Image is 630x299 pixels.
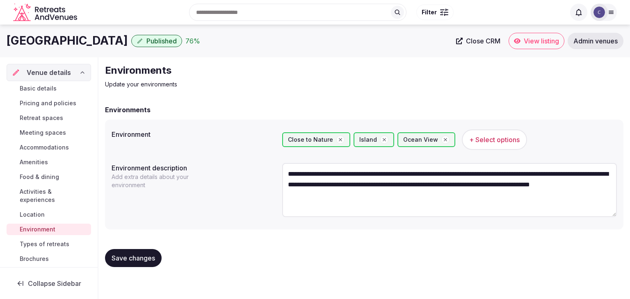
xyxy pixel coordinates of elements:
span: Types of retreats [20,240,69,248]
span: Accommodations [20,143,69,152]
span: Environment [20,225,55,233]
span: Collapse Sidebar [28,279,81,288]
span: Basic details [20,84,57,93]
a: Close CRM [451,33,505,49]
span: Activities & experiences [20,188,88,204]
a: Location [7,209,91,220]
p: Update your environments [105,80,381,88]
img: Catherine Mesina [593,7,605,18]
span: Save changes [112,254,155,262]
span: Retreat spaces [20,114,63,122]
span: Close CRM [466,37,500,45]
div: Island [354,132,394,147]
span: Meeting spaces [20,129,66,137]
a: Brochures [7,253,91,265]
a: Types of retreats [7,238,91,250]
a: Accommodations [7,142,91,153]
a: Food & dining [7,171,91,183]
a: View listing [509,33,564,49]
svg: Retreats and Venues company logo [13,3,79,22]
a: Admin venues [568,33,623,49]
button: Collapse Sidebar [7,274,91,292]
a: Amenities [7,156,91,168]
div: 76 % [185,36,200,46]
p: Add extra details about your environment [112,173,217,189]
h2: Environments [105,64,381,77]
span: Pricing and policies [20,99,76,107]
a: Pricing and policies [7,97,91,109]
span: Published [146,37,177,45]
h1: [GEOGRAPHIC_DATA] [7,33,128,49]
span: Admin venues [573,37,618,45]
span: Filter [422,8,437,16]
span: + Select options [469,135,520,144]
a: Basic details [7,83,91,94]
div: Ocean View [397,132,455,147]
button: 76% [185,36,200,46]
label: Environment description [112,165,276,171]
button: Published [131,35,182,47]
span: View listing [524,37,559,45]
span: Amenities [20,158,48,166]
button: Filter [416,5,454,20]
a: Retreat spaces [7,112,91,124]
span: Venue details [27,68,71,77]
a: Meeting spaces [7,127,91,138]
label: Environment [112,131,276,138]
h2: Environments [105,105,151,115]
a: Activities & experiences [7,186,91,206]
span: Food & dining [20,173,59,181]
span: Location [20,211,45,219]
div: Close to Nature [282,132,350,147]
button: Save changes [105,249,162,267]
a: Visit the homepage [13,3,79,22]
span: Brochures [20,255,49,263]
a: Environment [7,224,91,235]
button: + Select options [462,129,527,150]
